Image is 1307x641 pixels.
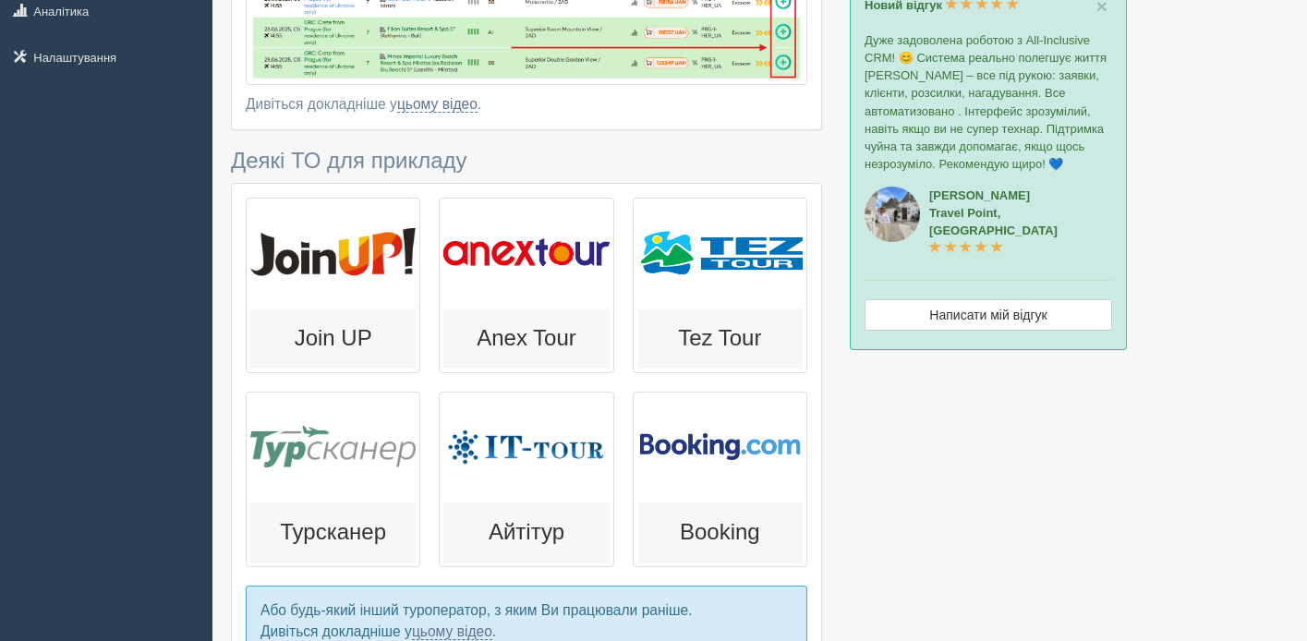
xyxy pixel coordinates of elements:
[231,149,822,173] h3: Деякі ТО для прикладу
[865,299,1112,331] a: Написати мій відгук
[633,392,807,567] a: Booking
[246,198,420,373] a: Join UP
[439,392,613,567] a: Айтітур
[452,520,600,544] h3: Айтітур
[412,623,492,640] a: цьому відео
[646,326,794,350] h3: Tez Tour
[646,520,794,544] h3: Booking
[439,198,613,373] a: Anex Tour
[259,520,407,544] h3: Турсканер
[259,326,407,350] h3: Join UP
[633,198,807,373] a: Tez Tour
[246,392,420,567] a: Турсканер
[397,96,478,113] a: цьому відео
[452,326,600,350] h3: Anex Tour
[929,188,1058,255] a: [PERSON_NAME]Travel Point, [GEOGRAPHIC_DATA]
[246,94,807,115] div: Дивіться докладніше у .
[865,31,1112,173] p: Дуже задоволена роботою з All-Inclusive CRM! 😊 Система реально полегшує життя [PERSON_NAME] – все...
